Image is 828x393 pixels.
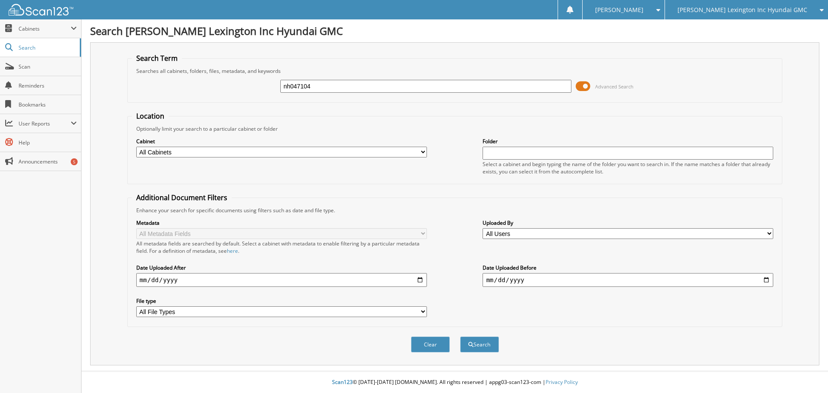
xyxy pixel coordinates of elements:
[19,139,77,146] span: Help
[19,82,77,89] span: Reminders
[227,247,238,255] a: here
[595,83,634,90] span: Advanced Search
[136,297,427,305] label: File type
[132,111,169,121] legend: Location
[19,120,71,127] span: User Reports
[19,158,77,165] span: Announcements
[82,372,828,393] div: © [DATE]-[DATE] [DOMAIN_NAME]. All rights reserved | appg03-scan123-com |
[546,378,578,386] a: Privacy Policy
[785,352,828,393] iframe: Chat Widget
[9,4,73,16] img: scan123-logo-white.svg
[136,264,427,271] label: Date Uploaded After
[677,7,807,13] span: [PERSON_NAME] Lexington Inc Hyundai GMC
[595,7,643,13] span: [PERSON_NAME]
[332,378,353,386] span: Scan123
[132,193,232,202] legend: Additional Document Filters
[483,219,773,226] label: Uploaded By
[19,101,77,108] span: Bookmarks
[136,273,427,287] input: start
[132,125,778,132] div: Optionally limit your search to a particular cabinet or folder
[132,207,778,214] div: Enhance your search for specific documents using filters such as date and file type.
[483,264,773,271] label: Date Uploaded Before
[136,138,427,145] label: Cabinet
[19,63,77,70] span: Scan
[483,138,773,145] label: Folder
[132,53,182,63] legend: Search Term
[71,158,78,165] div: 5
[19,25,71,32] span: Cabinets
[483,273,773,287] input: end
[483,160,773,175] div: Select a cabinet and begin typing the name of the folder you want to search in. If the name match...
[136,240,427,255] div: All metadata fields are searched by default. Select a cabinet with metadata to enable filtering b...
[132,67,778,75] div: Searches all cabinets, folders, files, metadata, and keywords
[90,24,819,38] h1: Search [PERSON_NAME] Lexington Inc Hyundai GMC
[19,44,75,51] span: Search
[411,336,450,352] button: Clear
[460,336,499,352] button: Search
[136,219,427,226] label: Metadata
